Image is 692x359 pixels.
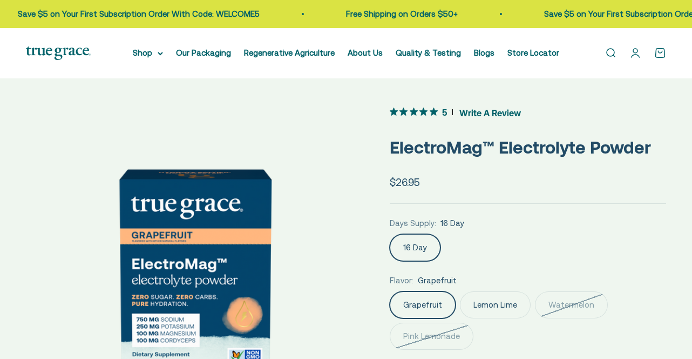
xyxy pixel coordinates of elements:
[176,48,231,57] a: Our Packaging
[440,217,464,230] span: 16 Day
[396,48,461,57] a: Quality & Testing
[133,46,163,59] summary: Shop
[390,134,666,161] p: ElectroMag™ Electrolyte Powder
[442,106,447,117] span: 5
[390,104,521,121] button: 5 out 5 stars rating in total 3 reviews. Jump to reviews.
[390,274,413,287] legend: Flavor:
[16,8,258,21] p: Save $5 on Your First Subscription Order With Code: WELCOME5
[507,48,559,57] a: Store Locator
[390,217,436,230] legend: Days Supply:
[390,174,420,190] sale-price: $26.95
[244,48,335,57] a: Regenerative Agriculture
[344,9,456,18] a: Free Shipping on Orders $50+
[418,274,457,287] span: Grapefruit
[474,48,494,57] a: Blogs
[348,48,383,57] a: About Us
[459,104,521,121] span: Write A Review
